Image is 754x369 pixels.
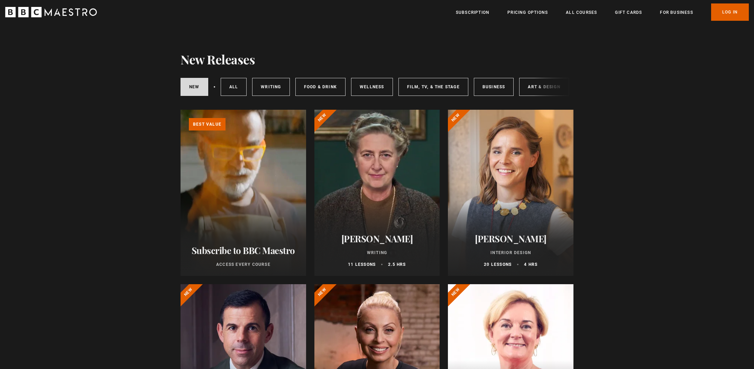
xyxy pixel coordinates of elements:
[484,261,512,268] p: 20 lessons
[323,250,432,256] p: Writing
[456,233,565,244] h2: [PERSON_NAME]
[5,7,97,17] svg: BBC Maestro
[221,78,247,96] a: All
[181,78,208,96] a: New
[181,52,255,66] h1: New Releases
[507,9,548,16] a: Pricing Options
[398,78,468,96] a: Film, TV, & The Stage
[456,250,565,256] p: Interior Design
[524,261,537,268] p: 4 hrs
[348,261,376,268] p: 11 lessons
[456,9,489,16] a: Subscription
[295,78,346,96] a: Food & Drink
[323,233,432,244] h2: [PERSON_NAME]
[189,118,226,130] p: Best value
[474,78,514,96] a: Business
[711,3,749,21] a: Log In
[351,78,393,96] a: Wellness
[615,9,642,16] a: Gift Cards
[314,110,440,276] a: [PERSON_NAME] Writing 11 lessons 2.5 hrs New
[519,78,569,96] a: Art & Design
[456,3,749,21] nav: Primary
[566,9,597,16] a: All Courses
[252,78,289,96] a: Writing
[448,110,573,276] a: [PERSON_NAME] Interior Design 20 lessons 4 hrs New
[660,9,693,16] a: For business
[388,261,406,268] p: 2.5 hrs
